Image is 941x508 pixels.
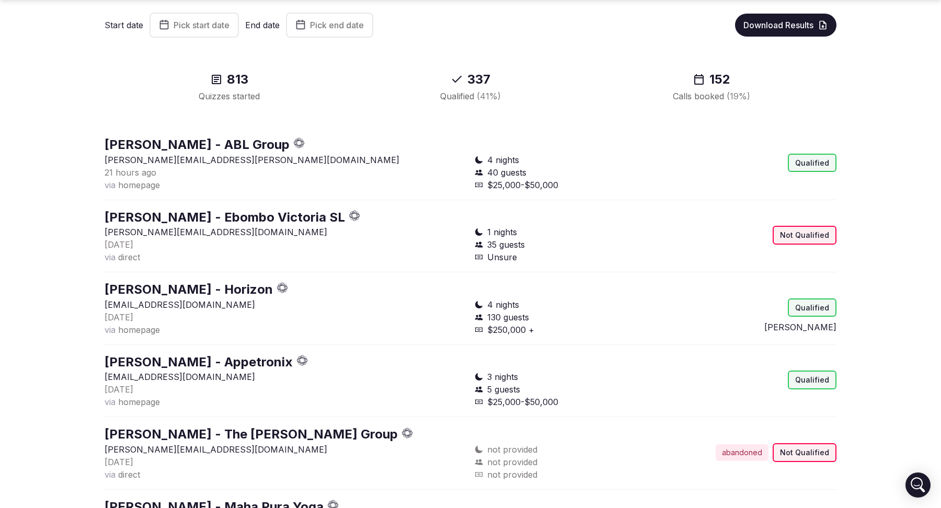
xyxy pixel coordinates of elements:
[105,371,466,383] p: [EMAIL_ADDRESS][DOMAIN_NAME]
[487,298,519,311] span: 4 nights
[105,239,133,250] span: [DATE]
[788,371,836,389] div: Qualified
[118,325,160,335] span: homepage
[105,252,116,262] span: via
[118,252,140,262] span: direct
[118,397,160,407] span: homepage
[716,444,768,461] div: abandoned
[604,90,820,102] div: Calls booked
[105,383,133,396] button: [DATE]
[118,180,160,190] span: homepage
[105,298,466,311] p: [EMAIL_ADDRESS][DOMAIN_NAME]
[105,425,398,443] button: [PERSON_NAME] - The [PERSON_NAME] Group
[487,226,517,238] span: 1 nights
[174,20,229,30] span: Pick start date
[105,19,143,31] label: Start date
[487,166,526,179] span: 40 guests
[788,298,836,317] div: Qualified
[905,472,931,498] div: Open Intercom Messenger
[105,384,133,395] span: [DATE]
[362,90,578,102] div: Qualified
[105,210,345,225] a: [PERSON_NAME] - Ebombo Victoria SL
[475,396,651,408] div: $25,000-$50,000
[150,13,239,38] button: Pick start date
[487,238,525,251] span: 35 guests
[105,456,133,468] button: [DATE]
[475,324,651,336] div: $250,000 +
[105,469,116,480] span: via
[487,311,529,324] span: 130 guests
[105,397,116,407] span: via
[105,136,290,154] button: [PERSON_NAME] - ABL Group
[487,154,519,166] span: 4 nights
[105,281,273,298] button: [PERSON_NAME] - Horizon
[105,325,116,335] span: via
[487,456,537,468] span: not provided
[105,312,133,322] span: [DATE]
[764,321,836,333] button: [PERSON_NAME]
[773,443,836,462] div: Not Qualified
[487,371,518,383] span: 3 nights
[475,179,651,191] div: $25,000-$50,000
[105,226,466,238] p: [PERSON_NAME][EMAIL_ADDRESS][DOMAIN_NAME]
[105,166,156,179] button: 21 hours ago
[118,469,140,480] span: direct
[773,226,836,245] div: Not Qualified
[310,20,364,30] span: Pick end date
[105,426,398,442] a: [PERSON_NAME] - The [PERSON_NAME] Group
[788,154,836,172] div: Qualified
[735,14,836,37] button: Download Results
[362,71,578,88] div: 337
[121,90,337,102] div: Quizzes started
[105,209,345,226] button: [PERSON_NAME] - Ebombo Victoria SL
[727,91,750,101] span: ( 19 %)
[286,13,373,38] button: Pick end date
[105,154,466,166] p: [PERSON_NAME][EMAIL_ADDRESS][PERSON_NAME][DOMAIN_NAME]
[477,91,501,101] span: ( 41 %)
[105,457,133,467] span: [DATE]
[105,353,293,371] button: [PERSON_NAME] - Appetronix
[105,282,273,297] a: [PERSON_NAME] - Horizon
[105,354,293,370] a: [PERSON_NAME] - Appetronix
[475,468,651,481] div: not provided
[105,238,133,251] button: [DATE]
[245,19,280,31] label: End date
[121,71,337,88] div: 813
[743,20,813,30] span: Download Results
[105,443,466,456] p: [PERSON_NAME][EMAIL_ADDRESS][DOMAIN_NAME]
[475,251,651,263] div: Unsure
[105,180,116,190] span: via
[604,71,820,88] div: 152
[487,443,537,456] span: not provided
[105,311,133,324] button: [DATE]
[105,167,156,178] span: 21 hours ago
[487,383,520,396] span: 5 guests
[105,137,290,152] a: [PERSON_NAME] - ABL Group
